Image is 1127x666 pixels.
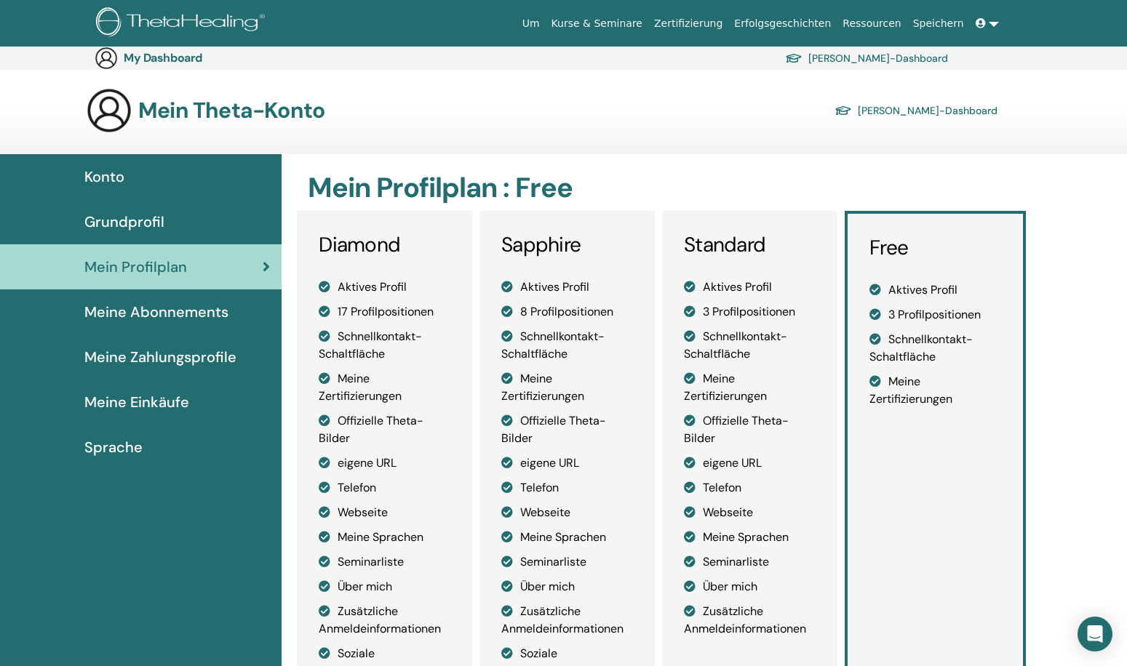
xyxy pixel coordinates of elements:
li: 3 Profilpositionen [869,306,1001,324]
li: Telefon [319,479,450,497]
li: 8 Profilpositionen [501,303,633,321]
li: Zusätzliche Anmeldeinformationen [684,603,816,638]
a: Ressourcen [837,10,907,37]
li: Meine Zertifizierungen [319,370,450,405]
li: Zusätzliche Anmeldeinformationen [501,603,633,638]
h3: Free [869,236,1001,260]
span: Sprache [84,436,143,458]
li: Meine Sprachen [319,529,450,546]
li: Über mich [319,578,450,595]
li: Zusätzliche Anmeldeinformationen [319,603,450,638]
li: Über mich [501,578,633,595]
li: eigene URL [684,454,816,472]
li: Offizielle Theta-Bilder [684,412,816,447]
a: [PERSON_NAME]-Dashboard [835,100,997,121]
li: Offizielle Theta-Bilder [319,412,450,447]
li: Meine Zertifizierungen [501,370,633,405]
li: Meine Zertifizierungen [684,370,816,405]
li: Telefon [684,479,816,497]
a: [PERSON_NAME]-Dashboard [785,48,948,68]
li: Seminarliste [501,553,633,571]
span: Meine Einkäufe [84,391,189,413]
li: Über mich [684,578,816,595]
a: Um [517,10,546,37]
li: Schnellkontakt-Schaltfläche [684,328,816,363]
a: Erfolgsgeschichten [728,10,837,37]
li: Seminarliste [319,553,450,571]
h3: Mein Theta-Konto [138,97,324,124]
li: Aktives Profil [501,278,633,296]
img: generic-user-icon.jpg [86,87,132,134]
li: 17 Profilpositionen [319,303,450,321]
li: Telefon [501,479,633,497]
li: Aktives Profil [319,278,450,296]
img: graduation-cap.svg [835,105,852,117]
li: Offizielle Theta-Bilder [501,412,633,447]
li: Seminarliste [684,553,816,571]
li: Aktives Profil [684,278,816,296]
li: 3 Profilpositionen [684,303,816,321]
span: Mein Profilplan [84,256,187,278]
a: Kurse & Seminare [546,10,648,37]
li: eigene URL [501,454,633,472]
img: logo.png [96,7,270,40]
h3: Standard [684,233,816,257]
span: Grundprofil [84,211,164,233]
li: Meine Sprachen [501,529,633,546]
h3: Diamond [319,233,450,257]
li: Aktives Profil [869,281,1001,299]
li: Meine Sprachen [684,529,816,546]
li: Webseite [501,504,633,521]
a: Zertifizierung [648,10,728,37]
img: graduation-cap.svg [785,52,803,65]
h3: My Dashboard [124,51,269,65]
li: Schnellkontakt-Schaltfläche [319,328,450,363]
a: Speichern [907,10,970,37]
div: Open Intercom Messenger [1078,617,1112,651]
li: eigene URL [319,454,450,472]
span: Meine Abonnements [84,301,228,323]
img: generic-user-icon.jpg [95,47,118,70]
li: Schnellkontakt-Schaltfläche [501,328,633,363]
li: Meine Zertifizierungen [869,373,1001,408]
h2: Mein Profilplan : Free [308,172,1022,205]
li: Webseite [684,504,816,521]
li: Schnellkontakt-Schaltfläche [869,331,1001,366]
span: Meine Zahlungsprofile [84,346,236,368]
span: Konto [84,166,124,188]
li: Webseite [319,504,450,521]
h3: Sapphire [501,233,633,257]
